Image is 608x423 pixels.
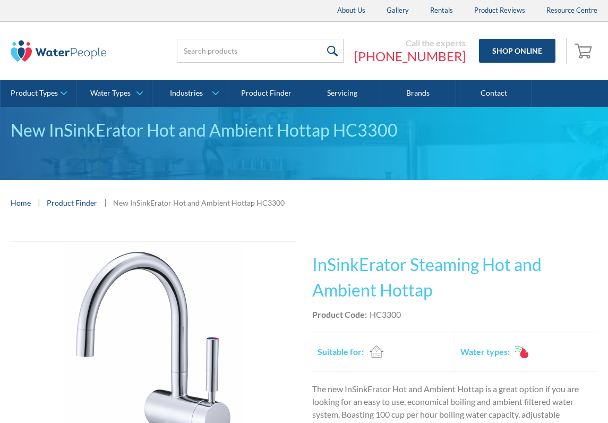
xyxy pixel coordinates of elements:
[370,308,401,321] div: HC3300
[354,48,466,64] a: [PHONE_NUMBER]
[170,89,203,98] div: Industries
[380,80,456,107] a: Brands
[11,117,597,143] div: New InSinkErator Hot and Ambient Hottap HC3300
[304,80,380,107] a: Servicing
[36,196,41,209] div: |
[312,252,598,303] h1: InSinkErator Steaming Hot and Ambient Hottap
[11,40,106,62] img: The Water People
[76,80,152,107] a: Water Types
[318,345,364,358] h2: Suitable for:
[228,80,304,107] a: Product Finder
[152,80,228,107] a: Industries
[354,38,466,48] div: Call the experts
[11,89,58,98] div: Product Types
[460,345,510,358] h2: Water types:
[575,42,595,59] img: shopping cart
[113,197,285,208] div: New InSinkErator Hot and Ambient Hottap HC3300
[90,89,131,98] div: Water Types
[11,197,31,208] a: Home
[177,39,344,63] input: Search products
[456,80,532,107] a: Contact
[312,309,367,319] strong: Product Code:
[572,38,597,64] a: Open empty cart
[102,196,108,209] div: |
[479,39,555,63] a: Shop Online
[1,80,76,107] a: Product Types
[47,197,97,208] a: Product Finder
